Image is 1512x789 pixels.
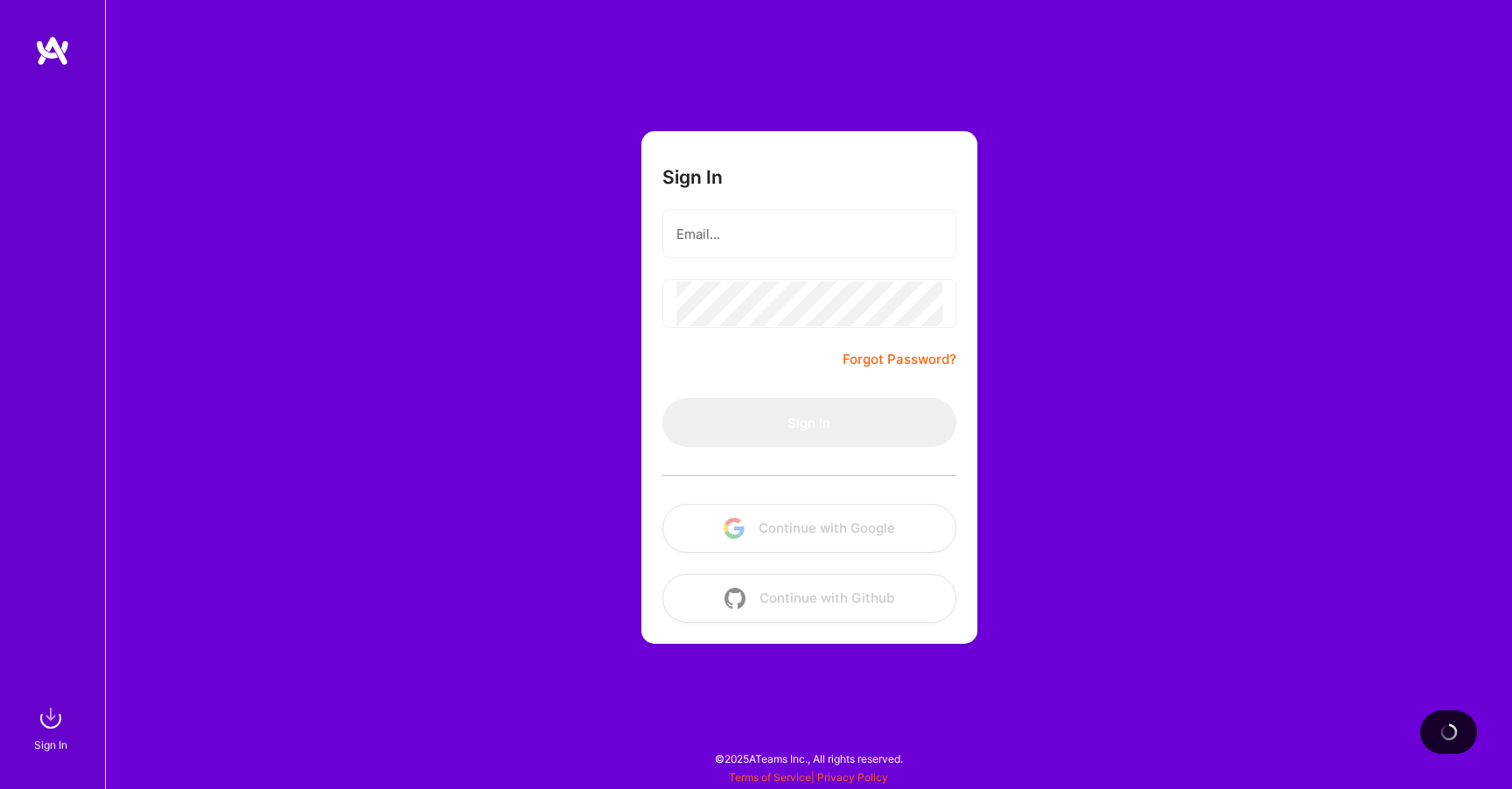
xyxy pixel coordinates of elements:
[662,574,956,623] button: Continue with Github
[724,588,745,609] img: icon
[34,736,67,754] div: Sign In
[662,398,956,447] button: Sign In
[724,518,745,539] img: icon
[662,504,956,553] button: Continue with Google
[37,701,68,754] a: sign inSign In
[35,35,70,66] img: logo
[33,701,68,736] img: sign in
[817,771,888,784] a: Privacy Policy
[843,349,956,370] a: Forgot Password?
[105,737,1512,780] div: © 2025 ATeams Inc., All rights reserved.
[1438,721,1459,743] img: loading
[676,212,942,256] input: overall type: EMAIL_ADDRESS server type: EMAIL_ADDRESS heuristic type: UNKNOWN_TYPE label: Email....
[662,166,723,188] h3: Sign In
[729,771,811,784] a: Terms of Service
[729,771,888,784] span: |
